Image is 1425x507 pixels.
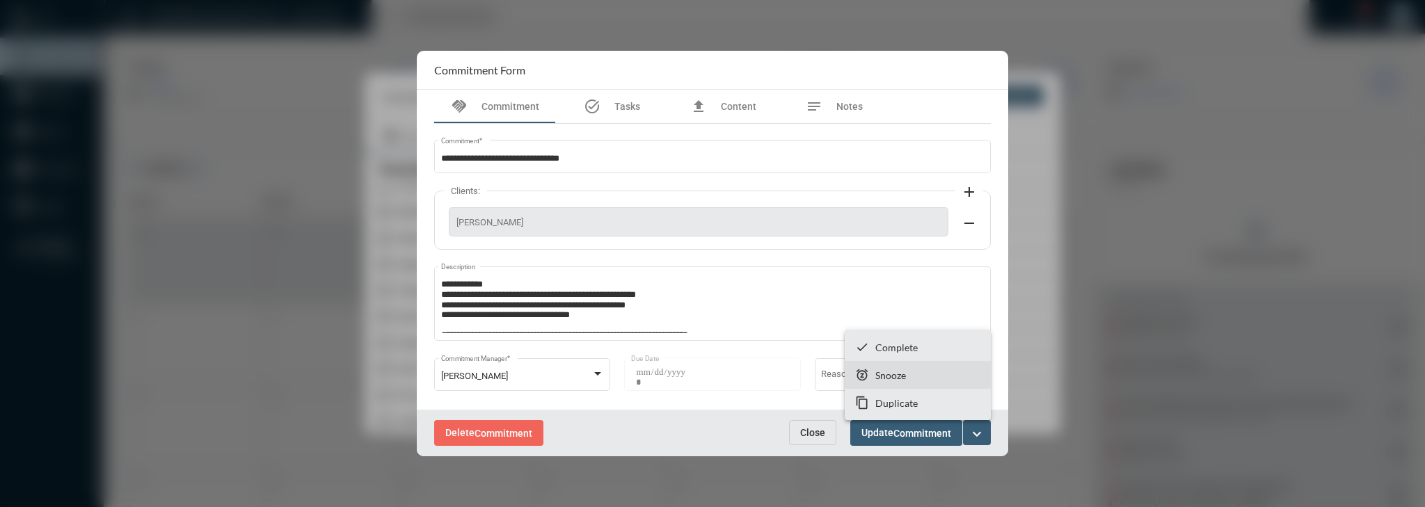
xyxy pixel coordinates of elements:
[875,341,918,353] p: Complete
[875,369,906,381] p: Snooze
[855,340,869,354] mat-icon: checkmark
[855,396,869,410] mat-icon: content_copy
[875,397,918,409] p: Duplicate
[855,368,869,382] mat-icon: snooze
